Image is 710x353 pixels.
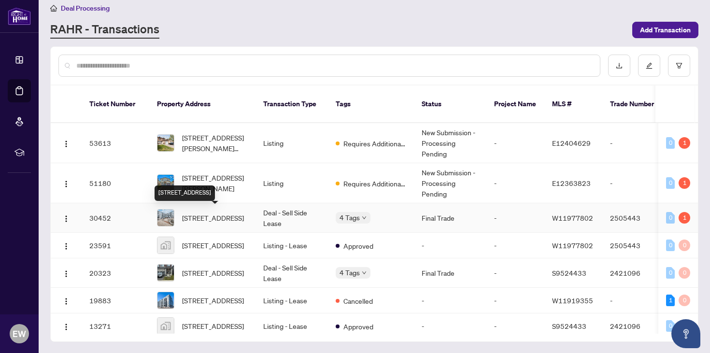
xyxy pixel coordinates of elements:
span: [STREET_ADDRESS] [182,212,244,223]
span: [STREET_ADDRESS] [182,321,244,331]
th: Transaction Type [256,85,328,123]
span: filter [676,62,682,69]
span: 4 Tags [340,267,360,278]
span: down [362,215,367,220]
img: thumbnail-img [157,210,174,226]
img: thumbnail-img [157,135,174,151]
td: Final Trade [414,258,486,288]
img: thumbnail-img [157,175,174,191]
div: 1 [679,137,690,149]
div: 0 [666,212,675,224]
td: Listing - Lease [256,233,328,258]
th: Tags [328,85,414,123]
a: RAHR - Transactions [50,21,159,39]
button: Add Transaction [632,22,698,38]
div: 0 [666,267,675,279]
span: E12404629 [552,139,591,147]
td: 19883 [82,288,149,313]
span: [STREET_ADDRESS] [182,268,244,278]
td: Listing [256,123,328,163]
button: Open asap [671,319,700,348]
td: 2505443 [602,203,670,233]
span: edit [646,62,653,69]
button: Logo [58,293,74,308]
span: download [616,62,623,69]
span: Approved [343,321,373,332]
td: 2505443 [602,233,670,258]
span: 4 Tags [340,212,360,223]
th: Status [414,85,486,123]
td: - [602,123,670,163]
div: 0 [666,177,675,189]
td: - [486,163,544,203]
td: - [486,233,544,258]
span: W11919355 [552,296,593,305]
td: 51180 [82,163,149,203]
span: [STREET_ADDRESS][PERSON_NAME] [182,172,248,194]
div: 0 [679,295,690,306]
td: - [486,288,544,313]
img: thumbnail-img [157,265,174,281]
td: 23591 [82,233,149,258]
div: 1 [666,295,675,306]
button: Logo [58,265,74,281]
td: 2421096 [602,258,670,288]
div: 0 [666,320,675,332]
button: Logo [58,210,74,226]
button: Logo [58,135,74,151]
span: EW [13,327,26,340]
img: Logo [62,270,70,278]
td: 30452 [82,203,149,233]
span: Requires Additional Docs [343,178,406,189]
span: [STREET_ADDRESS][PERSON_NAME][PERSON_NAME] [182,132,248,154]
td: New Submission - Processing Pending [414,123,486,163]
span: S9524433 [552,322,586,330]
td: Listing [256,163,328,203]
td: - [486,258,544,288]
img: Logo [62,215,70,223]
div: 1 [679,177,690,189]
span: Add Transaction [640,22,691,38]
div: 0 [666,240,675,251]
span: [STREET_ADDRESS] [182,295,244,306]
th: Project Name [486,85,544,123]
img: thumbnail-img [157,318,174,334]
span: down [362,270,367,275]
th: Trade Number [602,85,670,123]
div: 0 [679,240,690,251]
td: Listing - Lease [256,288,328,313]
div: [STREET_ADDRESS] [155,185,215,201]
td: - [414,233,486,258]
td: 2421096 [602,313,670,339]
td: - [414,313,486,339]
img: Logo [62,297,70,305]
img: Logo [62,180,70,188]
td: - [414,288,486,313]
span: Deal Processing [61,4,110,13]
td: New Submission - Processing Pending [414,163,486,203]
button: filter [668,55,690,77]
span: Approved [343,240,373,251]
img: Logo [62,140,70,148]
td: Listing - Lease [256,313,328,339]
img: logo [8,7,31,25]
span: Requires Additional Docs [343,138,406,149]
td: Deal - Sell Side Lease [256,258,328,288]
td: - [602,163,670,203]
button: Logo [58,238,74,253]
button: edit [638,55,660,77]
span: home [50,5,57,12]
div: 0 [679,267,690,279]
div: 1 [679,212,690,224]
img: thumbnail-img [157,292,174,309]
th: Property Address [149,85,256,123]
span: Cancelled [343,296,373,306]
span: S9524433 [552,268,586,277]
td: 20323 [82,258,149,288]
td: Final Trade [414,203,486,233]
img: Logo [62,242,70,250]
td: 53613 [82,123,149,163]
td: Deal - Sell Side Lease [256,203,328,233]
span: E12363823 [552,179,591,187]
td: - [602,288,670,313]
